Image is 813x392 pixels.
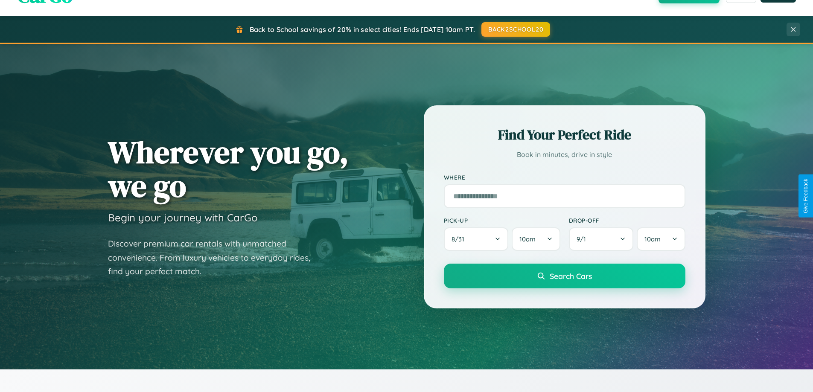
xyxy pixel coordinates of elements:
label: Drop-off [569,217,685,224]
button: 8/31 [444,227,509,251]
button: 9/1 [569,227,634,251]
button: 10am [637,227,685,251]
label: Pick-up [444,217,560,224]
button: Search Cars [444,264,685,288]
div: Give Feedback [803,179,809,213]
label: Where [444,174,685,181]
button: 10am [512,227,560,251]
span: 8 / 31 [452,235,469,243]
button: BACK2SCHOOL20 [481,22,550,37]
h1: Wherever you go, we go [108,135,349,203]
span: 9 / 1 [577,235,590,243]
p: Discover premium car rentals with unmatched convenience. From luxury vehicles to everyday rides, ... [108,237,321,279]
h3: Begin your journey with CarGo [108,211,258,224]
span: Back to School savings of 20% in select cities! Ends [DATE] 10am PT. [250,25,475,34]
span: Search Cars [550,271,592,281]
span: 10am [519,235,536,243]
p: Book in minutes, drive in style [444,148,685,161]
span: 10am [644,235,661,243]
h2: Find Your Perfect Ride [444,125,685,144]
